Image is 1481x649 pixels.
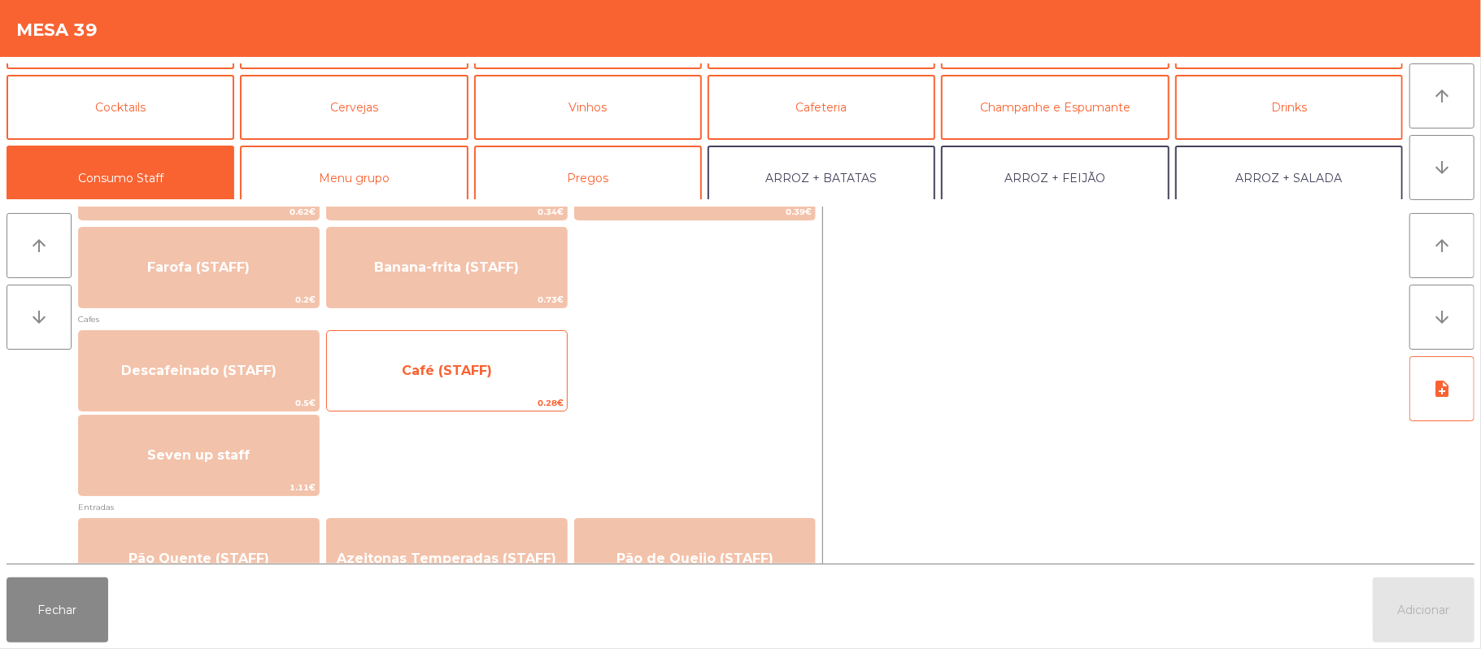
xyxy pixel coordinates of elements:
span: 0.62€ [79,204,319,220]
i: note_add [1432,379,1452,399]
button: Pregos [474,146,702,211]
span: 0.34€ [327,204,567,220]
i: arrow_upward [1432,86,1452,106]
button: arrow_upward [1409,213,1474,278]
span: 0.5€ [79,395,319,411]
span: Seven up staff [147,447,250,463]
span: Azeitonas Temperadas (STAFF) [337,551,556,566]
h4: Mesa 39 [16,18,98,42]
span: 0.2€ [79,292,319,307]
button: Menu grupo [240,146,468,211]
button: Cocktails [7,75,234,140]
i: arrow_upward [1432,236,1452,255]
button: Consumo Staff [7,146,234,211]
button: arrow_downward [1409,285,1474,350]
span: Pão de Queijo (STAFF) [616,551,773,566]
i: arrow_downward [1432,158,1452,177]
button: ARROZ + SALADA [1175,146,1403,211]
button: arrow_downward [1409,135,1474,200]
span: Banana-frita (STAFF) [374,259,519,275]
button: Cafeteria [708,75,935,140]
span: Entradas [78,499,816,515]
button: arrow_upward [1409,63,1474,128]
button: arrow_upward [7,213,72,278]
span: 0.39€ [575,204,815,220]
button: Champanhe e Espumante [941,75,1169,140]
button: ARROZ + FEIJÃO [941,146,1169,211]
i: arrow_upward [29,236,49,255]
i: arrow_downward [1432,307,1452,327]
i: arrow_downward [29,307,49,327]
button: Cervejas [240,75,468,140]
span: Café (STAFF) [402,363,492,378]
button: Vinhos [474,75,702,140]
span: 1.11€ [79,480,319,495]
span: 0.28€ [327,395,567,411]
span: Farofa (STAFF) [147,259,250,275]
span: Descafeinado (STAFF) [121,363,277,378]
span: Cafes [78,311,816,327]
button: note_add [1409,356,1474,421]
button: Fechar [7,577,108,642]
span: 0.73€ [327,292,567,307]
button: Drinks [1175,75,1403,140]
button: ARROZ + BATATAS [708,146,935,211]
span: Pão Quente (STAFF) [128,551,269,566]
button: arrow_downward [7,285,72,350]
